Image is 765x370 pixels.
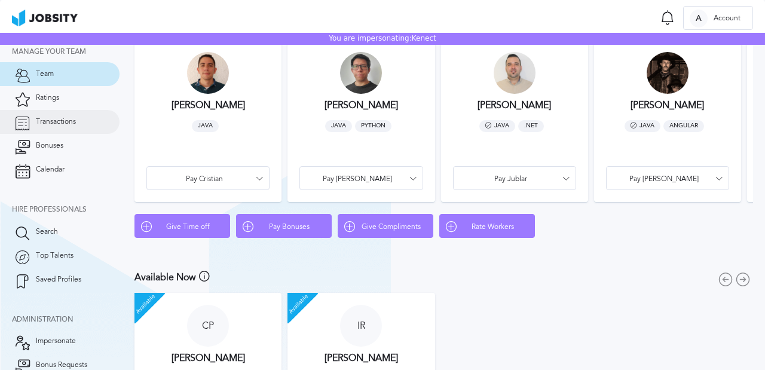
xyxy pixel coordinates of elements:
span: Ratings [36,94,59,102]
div: Hire Professionals [12,206,120,214]
span: Pay Cristian [153,175,256,184]
h3: [PERSON_NAME] [478,100,551,111]
span: Calendar [36,166,65,174]
span: Account [708,14,746,23]
div: I R [340,305,382,347]
div: Manage your team [12,48,120,56]
span: Available [275,280,323,328]
h3: [PERSON_NAME] [631,100,704,111]
span: Saved Profiles [36,276,81,284]
span: Give Time off [152,223,224,231]
span: Pay Bonuses [253,223,325,231]
div: Administration [12,316,120,324]
h3: Available Now [134,272,196,283]
button: Pay [PERSON_NAME] [606,166,729,190]
span: Java [192,120,219,132]
h3: [PERSON_NAME] [172,353,245,363]
button: Rate Workers [439,214,535,238]
div: A [690,10,708,27]
span: Top Talents [36,252,74,260]
span: Rate Workers [457,223,528,231]
span: Available [121,280,169,328]
span: Java [479,120,515,132]
div: R B [340,52,382,94]
h3: [PERSON_NAME] [172,100,245,111]
button: Give Time off [134,214,230,238]
div: C G [187,52,229,94]
span: Team [36,70,54,78]
span: Pay [PERSON_NAME] [613,175,715,184]
button: AAccount [683,6,753,30]
button: Pay Cristian [146,166,270,190]
h3: [PERSON_NAME] [325,100,398,111]
span: Angular [663,120,704,132]
img: ab4bad089aa723f57921c736e9817d99.png [12,10,78,26]
span: .NET [518,120,544,132]
button: Pay [PERSON_NAME] [299,166,423,190]
span: Give Compliments [355,223,427,231]
div: J G [494,52,535,94]
span: Search [36,228,58,236]
span: Java [325,120,352,132]
span: Java [625,120,660,132]
span: Pay Jublar [460,175,562,184]
div: C P [187,305,229,347]
button: Pay Bonuses [236,214,332,238]
button: Pay Jublar [453,166,576,190]
span: Impersonate [36,337,76,345]
span: Transactions [36,118,76,126]
span: Python [355,120,391,132]
span: Bonus Requests [36,361,87,369]
span: Pay [PERSON_NAME] [306,175,409,184]
h3: [PERSON_NAME] [325,353,398,363]
span: Bonuses [36,142,63,150]
button: Give Compliments [338,214,433,238]
div: J W [647,52,688,94]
